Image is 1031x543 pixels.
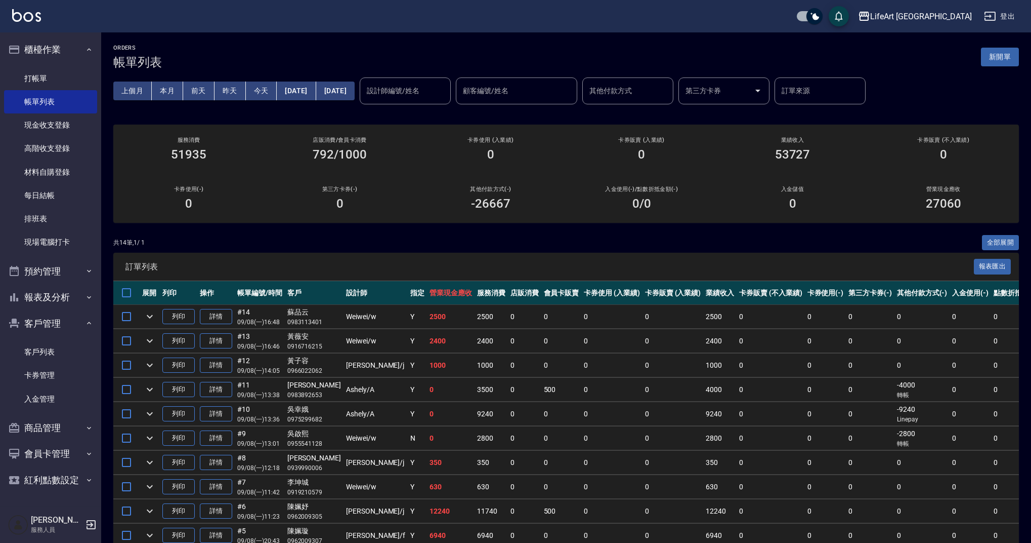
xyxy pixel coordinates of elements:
td: 0 [846,402,894,426]
td: 0 [737,378,804,402]
td: 0 [541,451,582,475]
button: 上個月 [113,82,152,100]
td: 2500 [475,305,508,329]
td: #6 [235,499,285,523]
td: 3500 [475,378,508,402]
td: #11 [235,378,285,402]
button: 商品管理 [4,415,97,441]
td: 0 [508,475,541,499]
td: 0 [950,378,991,402]
td: 1000 [427,354,475,377]
h2: 其他付款方式(-) [427,186,554,192]
td: 0 [642,329,704,353]
p: 共 14 筆, 1 / 1 [113,238,145,247]
td: 0 [642,426,704,450]
td: 0 [642,402,704,426]
button: 紅利點數設定 [4,467,97,493]
button: expand row [142,406,157,421]
a: 詳情 [200,503,232,519]
td: 2500 [703,305,737,329]
td: 0 [894,499,950,523]
td: 0 [508,354,541,377]
button: expand row [142,382,157,397]
h5: [PERSON_NAME] [31,515,82,525]
td: Y [408,499,427,523]
td: 0 [846,451,894,475]
button: [DATE] [316,82,355,100]
th: 入金使用(-) [950,281,991,305]
td: -4000 [894,378,950,402]
p: 0983113401 [287,318,341,327]
td: 350 [475,451,508,475]
td: 11740 [475,499,508,523]
td: 0 [950,475,991,499]
td: 0 [846,329,894,353]
td: 0 [950,305,991,329]
button: 櫃檯作業 [4,36,97,63]
button: 昨天 [214,82,246,100]
td: #8 [235,451,285,475]
a: 打帳單 [4,67,97,90]
td: 0 [950,499,991,523]
h3: 0 [336,197,343,211]
button: expand row [142,455,157,470]
span: 訂單列表 [125,262,974,272]
td: 0 [846,378,894,402]
button: expand row [142,309,157,324]
td: 0 [508,378,541,402]
th: 操作 [197,281,235,305]
button: expand row [142,358,157,373]
div: 黃子容 [287,356,341,366]
td: 0 [541,305,582,329]
a: 詳情 [200,382,232,398]
td: 0 [894,475,950,499]
td: 0 [737,451,804,475]
img: Person [8,515,28,535]
td: Weiwei /w [343,305,408,329]
td: 0 [805,402,846,426]
td: 0 [894,451,950,475]
button: 本月 [152,82,183,100]
td: 0 [508,451,541,475]
td: 4000 [703,378,737,402]
td: 0 [950,426,991,450]
p: 09/08 (一) 14:05 [237,366,282,375]
div: 黃薇安 [287,331,341,342]
button: LifeArt [GEOGRAPHIC_DATA] [854,6,976,27]
th: 卡券販賣 (入業績) [642,281,704,305]
td: 0 [805,329,846,353]
td: Y [408,329,427,353]
div: LifeArt [GEOGRAPHIC_DATA] [870,10,972,23]
td: Weiwei /w [343,475,408,499]
td: 0 [642,451,704,475]
td: 0 [950,329,991,353]
td: 0 [894,305,950,329]
td: Y [408,378,427,402]
td: 1000 [475,354,508,377]
td: #13 [235,329,285,353]
td: Weiwei /w [343,426,408,450]
p: 0966022062 [287,366,341,375]
button: Open [750,83,766,99]
p: 09/08 (一) 16:48 [237,318,282,327]
td: -2800 [894,426,950,450]
td: 0 [581,426,642,450]
div: 吳幸娥 [287,404,341,415]
td: 0 [642,378,704,402]
td: 0 [642,475,704,499]
td: 0 [541,329,582,353]
button: 列印 [162,455,195,471]
td: #14 [235,305,285,329]
td: 0 [508,499,541,523]
p: 09/08 (一) 16:46 [237,342,282,351]
td: 0 [581,451,642,475]
th: 業績收入 [703,281,737,305]
td: [PERSON_NAME] /j [343,499,408,523]
a: 帳單列表 [4,90,97,113]
div: 吳啟熙 [287,429,341,439]
td: 9240 [703,402,737,426]
h3: 0 [185,197,192,211]
td: 0 [581,354,642,377]
td: Ashely /A [343,378,408,402]
h2: 卡券販賣 (入業績) [578,137,705,143]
